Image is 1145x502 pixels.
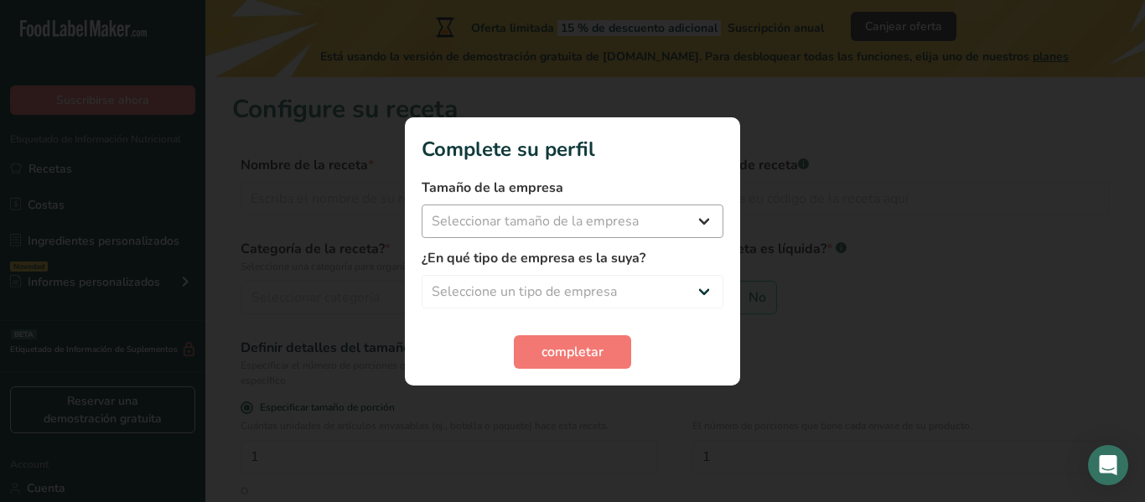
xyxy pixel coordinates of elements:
[422,134,723,164] h1: Complete su perfil
[514,335,631,369] button: completar
[422,248,723,268] label: ¿En qué tipo de empresa es la suya?
[1088,445,1128,485] div: Open Intercom Messenger
[541,342,604,362] span: completar
[422,178,723,198] label: Tamaño de la empresa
